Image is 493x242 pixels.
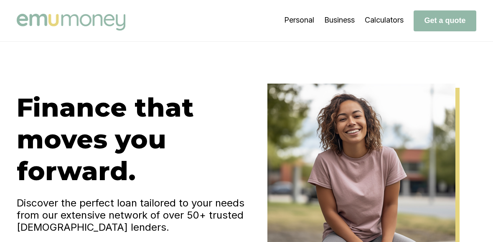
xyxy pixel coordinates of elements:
button: Get a quote [414,10,476,31]
h1: Finance that moves you forward. [17,92,246,187]
img: Emu Money logo [17,14,125,31]
a: Get a quote [414,16,476,25]
h4: Discover the perfect loan tailored to your needs from our extensive network of over 50+ trusted [... [17,197,246,233]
